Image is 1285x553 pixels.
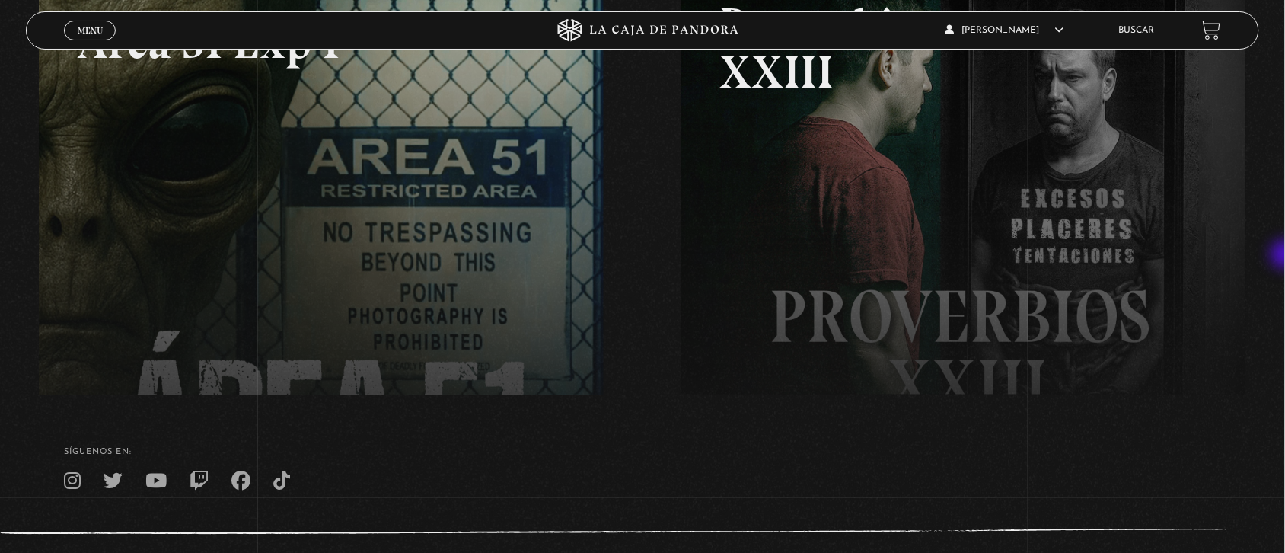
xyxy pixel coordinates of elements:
a: Buscar [1119,26,1155,35]
h4: SÍguenos en: [64,448,1220,456]
span: Menu [78,26,103,35]
span: [PERSON_NAME] [945,26,1064,35]
a: View your shopping cart [1201,20,1221,40]
span: Cerrar [72,38,108,49]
